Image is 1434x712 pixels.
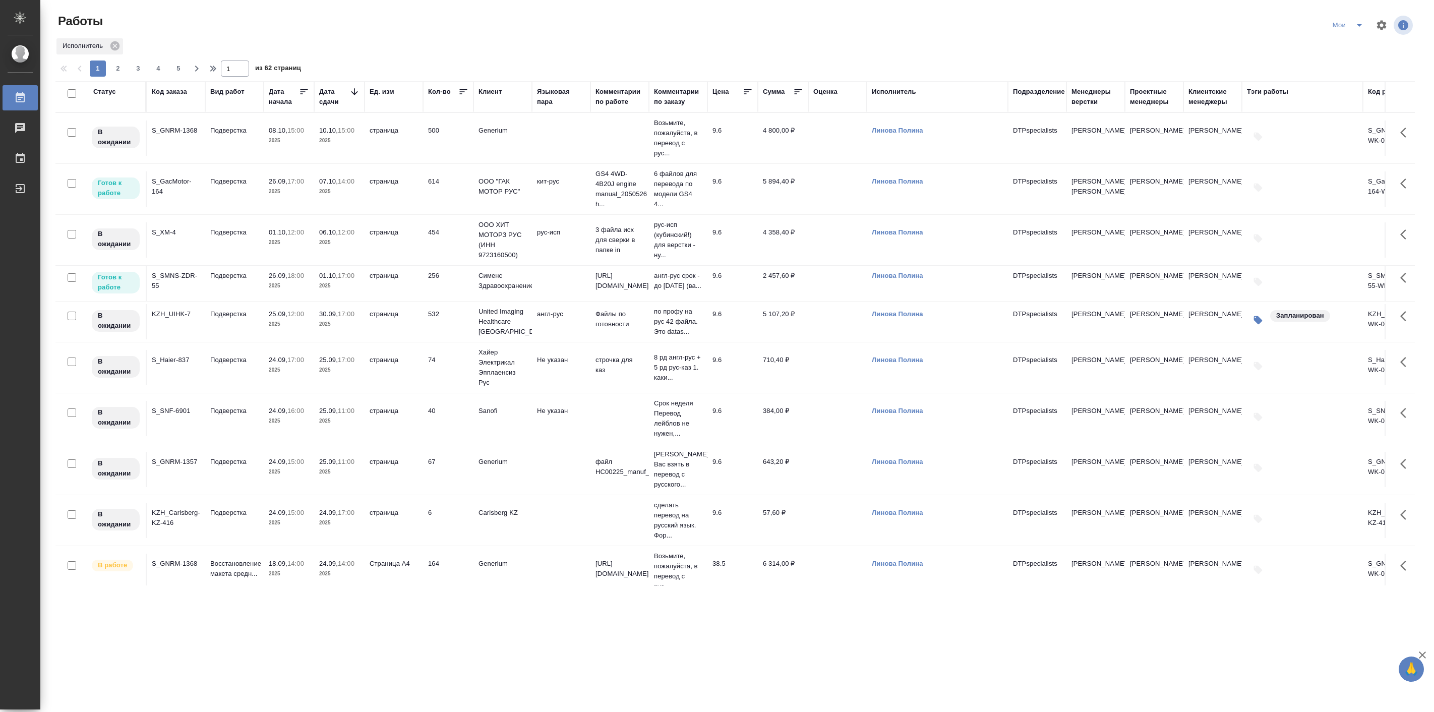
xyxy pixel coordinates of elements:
td: страница [365,121,423,156]
p: Generium [479,457,527,467]
p: Подверстка [210,406,259,416]
td: 9.6 [707,222,758,258]
p: 30.09, [319,310,338,318]
button: Здесь прячутся важные кнопки [1394,554,1418,578]
p: сделать перевод на русский язык. Фор... [654,500,702,541]
p: В ожидании [98,509,134,529]
p: 07.10, [319,177,338,185]
td: 454 [423,222,473,258]
p: Generium [479,559,527,569]
p: 26.09, [269,272,287,279]
p: Файлы по готовности [595,309,644,329]
td: S_Haier-837-WK-014 [1363,350,1421,385]
p: 3 файла исх для сверки в папке in [595,225,644,255]
p: 25.09, [319,458,338,465]
p: 17:00 [338,509,354,516]
td: страница [365,266,423,301]
a: Линова Полина [872,356,923,364]
td: 9.6 [707,171,758,207]
td: DTPspecialists [1008,304,1066,339]
p: 16:00 [287,407,304,414]
td: S_SMNS-ZDR-55-WK-020 [1363,266,1421,301]
p: 12:00 [287,228,304,236]
p: [URL][DOMAIN_NAME].. [595,559,644,579]
p: 2025 [269,416,309,426]
td: 6 [423,503,473,538]
td: DTPspecialists [1008,171,1066,207]
p: Возьмите, пожалуйста, в перевод с рус... [654,118,702,158]
div: S_GNRM-1368 [152,559,200,569]
p: 26.09, [269,177,287,185]
div: Исполнитель назначен, приступать к работе пока рано [91,309,141,333]
div: split button [1329,17,1369,33]
button: Добавить тэги [1247,126,1269,148]
span: Настроить таблицу [1369,13,1394,37]
p: 2025 [319,569,360,579]
td: 9.6 [707,121,758,156]
p: 2025 [319,518,360,528]
a: Линова Полина [872,458,923,465]
p: файл НС00225_manuf_2 [595,457,644,477]
td: 643,20 ₽ [758,452,808,487]
p: 2025 [269,569,309,579]
div: Код работы [1368,87,1407,97]
div: Код заказа [152,87,187,97]
div: S_XM-4 [152,227,200,238]
p: [URL][DOMAIN_NAME].. [595,271,644,291]
td: [PERSON_NAME] [1125,452,1183,487]
p: Восстановление макета средн... [210,559,259,579]
p: 15:00 [338,127,354,134]
div: Исполнитель назначен, приступать к работе пока рано [91,355,141,379]
td: DTPspecialists [1008,452,1066,487]
p: 8 рд англ-рус + 5 рд рус-каз 1. каки... [654,352,702,383]
p: Подверстка [210,227,259,238]
a: Линова Полина [872,177,923,185]
a: Линова Полина [872,560,923,567]
td: [PERSON_NAME] [1125,171,1183,207]
div: Подразделение [1013,87,1065,97]
button: Здесь прячутся важные кнопки [1394,304,1418,328]
button: Добавить тэги [1247,406,1269,428]
p: 25.09, [319,356,338,364]
p: 14:00 [287,560,304,567]
td: страница [365,503,423,538]
td: [PERSON_NAME] [1183,266,1242,301]
div: Вид работ [210,87,245,97]
td: 256 [423,266,473,301]
p: 2025 [269,238,309,248]
td: [PERSON_NAME] [1125,503,1183,538]
td: DTPspecialists [1008,222,1066,258]
td: 710,40 ₽ [758,350,808,385]
td: [PERSON_NAME] [1125,401,1183,436]
td: [PERSON_NAME] [1183,222,1242,258]
p: 25.09, [269,310,287,318]
button: Здесь прячутся важные кнопки [1394,350,1418,374]
div: Исполнитель может приступить к работе [91,176,141,200]
p: 24.09, [319,509,338,516]
td: DTPspecialists [1008,554,1066,589]
p: 08.10, [269,127,287,134]
div: S_SNF-6901 [152,406,200,416]
p: ООО "ГАК МОТОР РУС" [479,176,527,197]
span: Посмотреть информацию [1394,16,1415,35]
p: 2025 [269,467,309,477]
p: 24.09, [269,356,287,364]
td: 9.6 [707,304,758,339]
p: 06.10, [319,228,338,236]
p: Сименс Здравоохранение [479,271,527,291]
button: 🙏 [1399,657,1424,682]
button: Здесь прячутся важные кнопки [1394,222,1418,247]
p: 2025 [319,238,360,248]
button: 4 [150,61,166,77]
td: страница [365,222,423,258]
button: Изменить тэги [1247,309,1269,331]
p: 2025 [269,281,309,291]
div: Исполнитель может приступить к работе [91,271,141,294]
td: DTPspecialists [1008,266,1066,301]
td: страница [365,401,423,436]
p: 17:00 [338,272,354,279]
button: Добавить тэги [1247,355,1269,377]
td: [PERSON_NAME] [1183,503,1242,538]
p: Подверстка [210,271,259,281]
p: United Imaging Healthcare [GEOGRAPHIC_DATA] [479,307,527,337]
